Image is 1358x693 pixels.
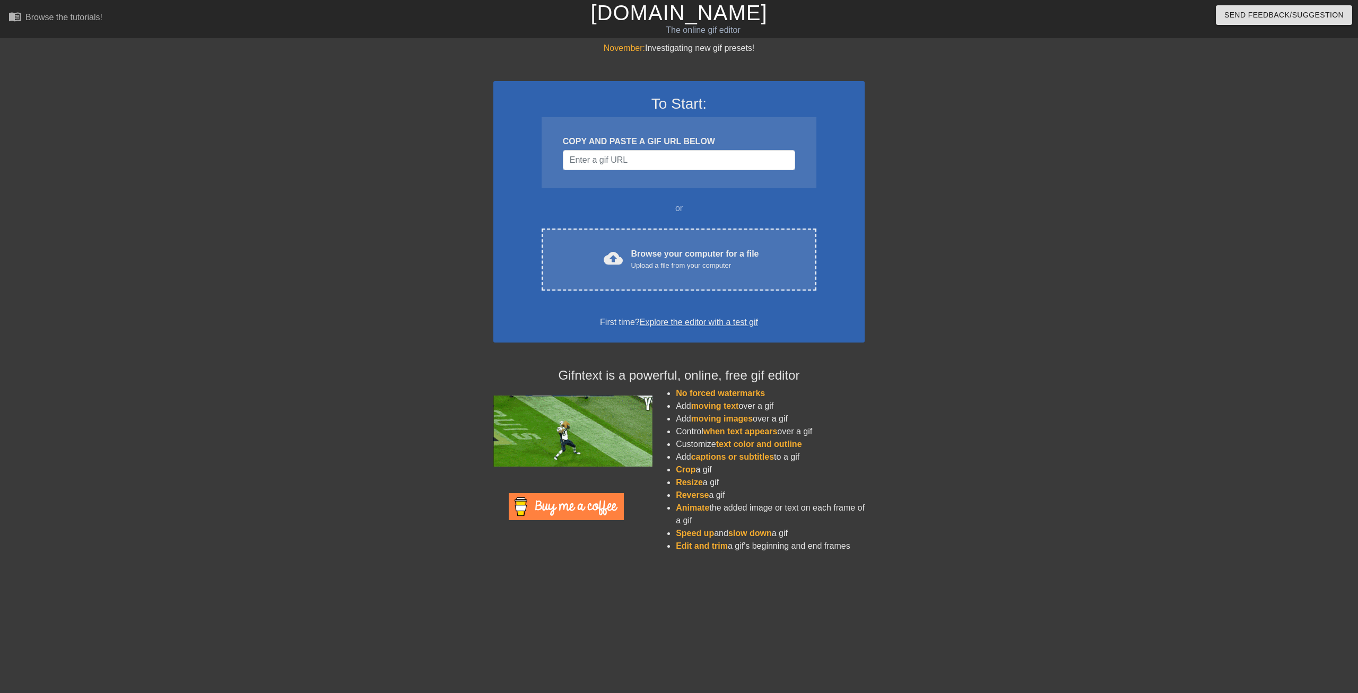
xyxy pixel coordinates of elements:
[703,427,778,436] span: when text appears
[509,493,624,520] img: Buy Me A Coffee
[493,396,652,467] img: football_small.gif
[493,368,865,383] h4: Gifntext is a powerful, online, free gif editor
[676,465,695,474] span: Crop
[676,389,765,398] span: No forced watermarks
[563,150,795,170] input: Username
[493,42,865,55] div: Investigating new gif presets!
[640,318,758,327] a: Explore the editor with a test gif
[691,452,774,461] span: captions or subtitles
[676,400,865,413] li: Add over a gif
[676,463,865,476] li: a gif
[676,413,865,425] li: Add over a gif
[604,249,623,268] span: cloud_upload
[676,451,865,463] li: Add to a gif
[25,13,102,22] div: Browse the tutorials!
[563,135,795,148] div: COPY AND PASTE A GIF URL BELOW
[676,529,714,538] span: Speed up
[676,503,709,512] span: Animate
[676,502,865,527] li: the added image or text on each frame of a gif
[631,260,759,271] div: Upload a file from your computer
[507,316,851,329] div: First time?
[676,489,865,502] li: a gif
[1216,5,1352,25] button: Send Feedback/Suggestion
[716,440,802,449] span: text color and outline
[691,401,739,410] span: moving text
[458,24,948,37] div: The online gif editor
[676,425,865,438] li: Control over a gif
[676,527,865,540] li: and a gif
[590,1,767,24] a: [DOMAIN_NAME]
[8,10,21,23] span: menu_book
[728,529,772,538] span: slow down
[676,490,709,499] span: Reverse
[8,10,102,27] a: Browse the tutorials!
[676,541,728,550] span: Edit and trim
[676,540,865,552] li: a gif's beginning and end frames
[676,438,865,451] li: Customize
[1224,8,1344,22] span: Send Feedback/Suggestion
[691,414,753,423] span: moving images
[604,43,645,52] span: November:
[521,202,837,215] div: or
[507,95,851,113] h3: To Start:
[676,478,703,487] span: Resize
[676,476,865,489] li: a gif
[631,248,759,271] div: Browse your computer for a file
